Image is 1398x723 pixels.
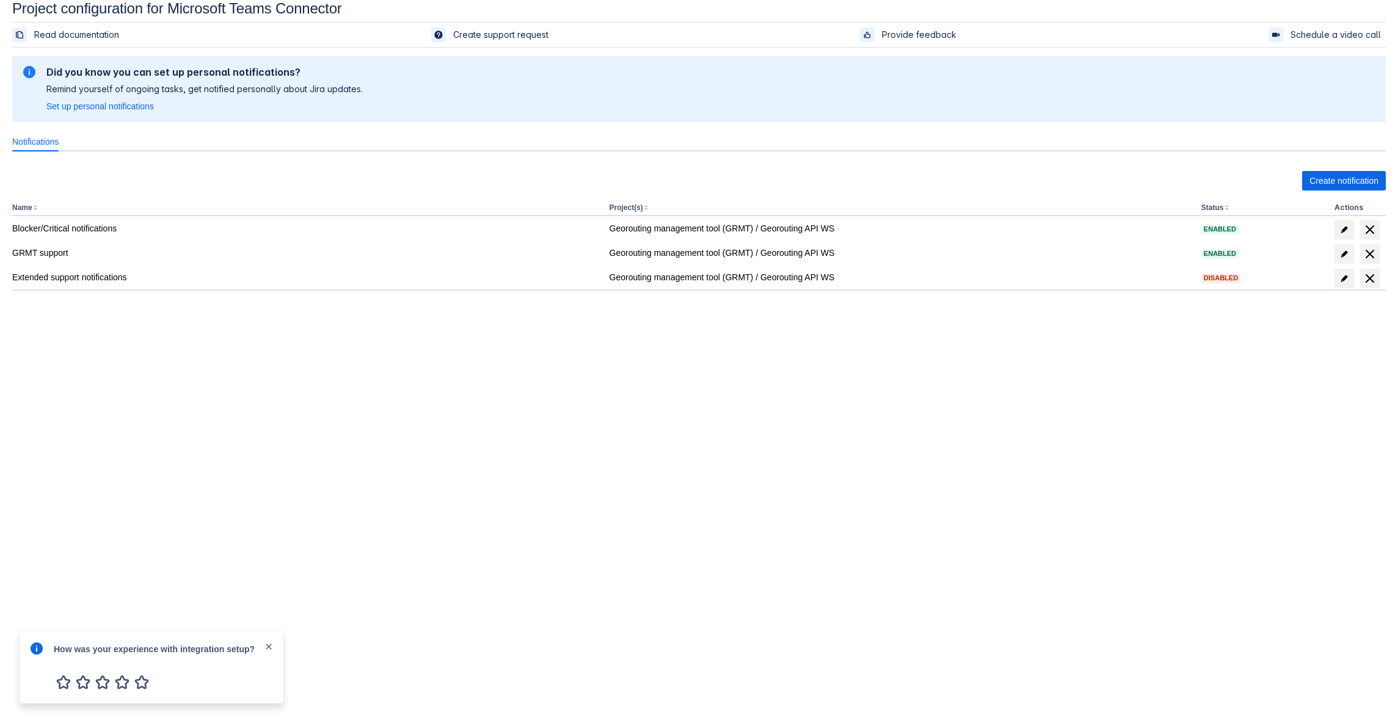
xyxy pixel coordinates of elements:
span: videoCall [1271,30,1281,40]
span: 4 [112,672,132,692]
th: Actions [1330,200,1386,216]
span: Create notification [1309,171,1378,191]
div: Blocker/Critical notifications [12,222,600,234]
div: Georouting management tool (GRMT) / Georouting API WS [610,247,1192,259]
button: Project(s) [610,203,643,212]
span: close [264,642,274,652]
span: Provide feedback [882,29,956,41]
span: Disabled [1201,275,1240,282]
div: Georouting management tool (GRMT) / Georouting API WS [610,271,1192,283]
a: Create support request [431,27,553,42]
span: feedback [862,30,872,40]
span: info [29,641,44,656]
a: Provide feedback [860,27,961,42]
span: edit [1339,225,1349,234]
span: delete [1363,222,1377,237]
button: Name [12,203,32,212]
span: support [434,30,443,40]
span: edit [1339,274,1349,283]
span: edit [1339,249,1349,259]
div: How was your experience with integration setup? [54,641,264,655]
button: Status [1201,203,1224,212]
span: delete [1363,247,1377,261]
span: 3 [93,672,112,692]
span: Create support request [453,29,548,41]
span: 1 [54,672,73,692]
span: Enabled [1201,250,1239,257]
span: documentation [15,30,24,40]
div: Extended support notifications [12,271,600,283]
span: Schedule a video call [1291,29,1381,41]
h2: Did you know you can set up personal notifications? [46,66,363,78]
a: Set up personal notifications [46,100,154,112]
span: Read documentation [34,29,119,41]
span: information [22,65,37,79]
a: Schedule a video call [1269,27,1386,42]
span: 5 [132,672,151,692]
span: Enabled [1201,226,1239,233]
span: Notifications [12,136,59,148]
a: Read documentation [12,27,124,42]
div: Georouting management tool (GRMT) / Georouting API WS [610,222,1192,234]
span: 2 [73,672,93,692]
div: GRMT support [12,247,600,259]
p: Remind yourself of ongoing tasks, get notified personally about Jira updates. [46,83,363,95]
button: Create notification [1302,171,1386,191]
span: delete [1363,271,1377,286]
